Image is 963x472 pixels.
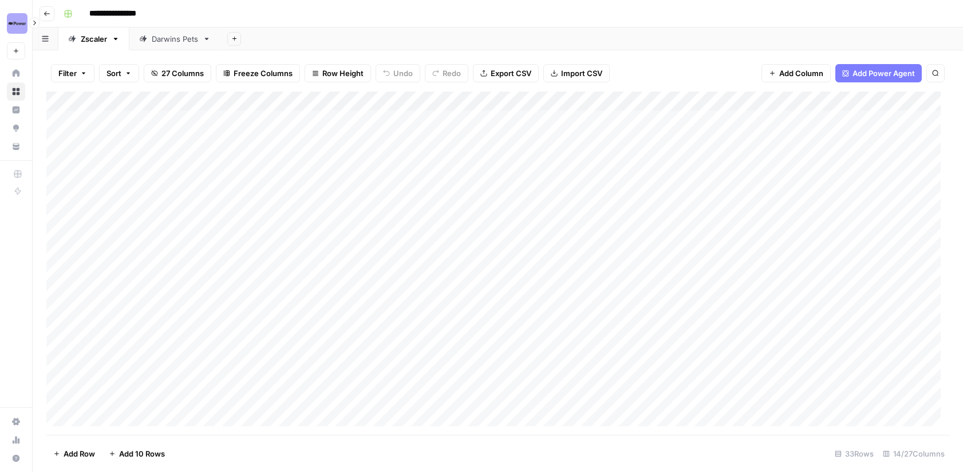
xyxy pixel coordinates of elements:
span: Redo [443,68,461,79]
button: Row Height [305,64,371,82]
a: Browse [7,82,25,101]
button: Filter [51,64,94,82]
a: Usage [7,431,25,449]
a: Opportunities [7,119,25,137]
span: Sort [106,68,121,79]
a: Your Data [7,137,25,156]
div: Zscaler [81,33,107,45]
a: Zscaler [58,27,129,50]
button: Add Column [761,64,831,82]
a: Insights [7,101,25,119]
a: Settings [7,412,25,431]
button: 27 Columns [144,64,211,82]
button: Redo [425,64,468,82]
span: Row Height [322,68,364,79]
span: Import CSV [561,68,602,79]
button: Undo [376,64,420,82]
span: Add Column [779,68,823,79]
button: Sort [99,64,139,82]
span: Export CSV [491,68,531,79]
span: Undo [393,68,413,79]
button: Export CSV [473,64,539,82]
div: 14/27 Columns [878,445,949,463]
span: 27 Columns [161,68,204,79]
div: 33 Rows [830,445,878,463]
button: Add 10 Rows [102,445,172,463]
button: Workspace: Power Digital [7,9,25,38]
button: Add Row [46,445,102,463]
span: Freeze Columns [234,68,293,79]
img: Power Digital Logo [7,13,27,34]
span: Filter [58,68,77,79]
span: Add Row [64,448,95,459]
a: Darwins Pets [129,27,220,50]
button: Add Power Agent [835,64,922,82]
button: Help + Support [7,449,25,467]
div: Darwins Pets [152,33,198,45]
a: Home [7,64,25,82]
button: Freeze Columns [216,64,300,82]
button: Import CSV [543,64,610,82]
span: Add 10 Rows [119,448,165,459]
span: Add Power Agent [853,68,915,79]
